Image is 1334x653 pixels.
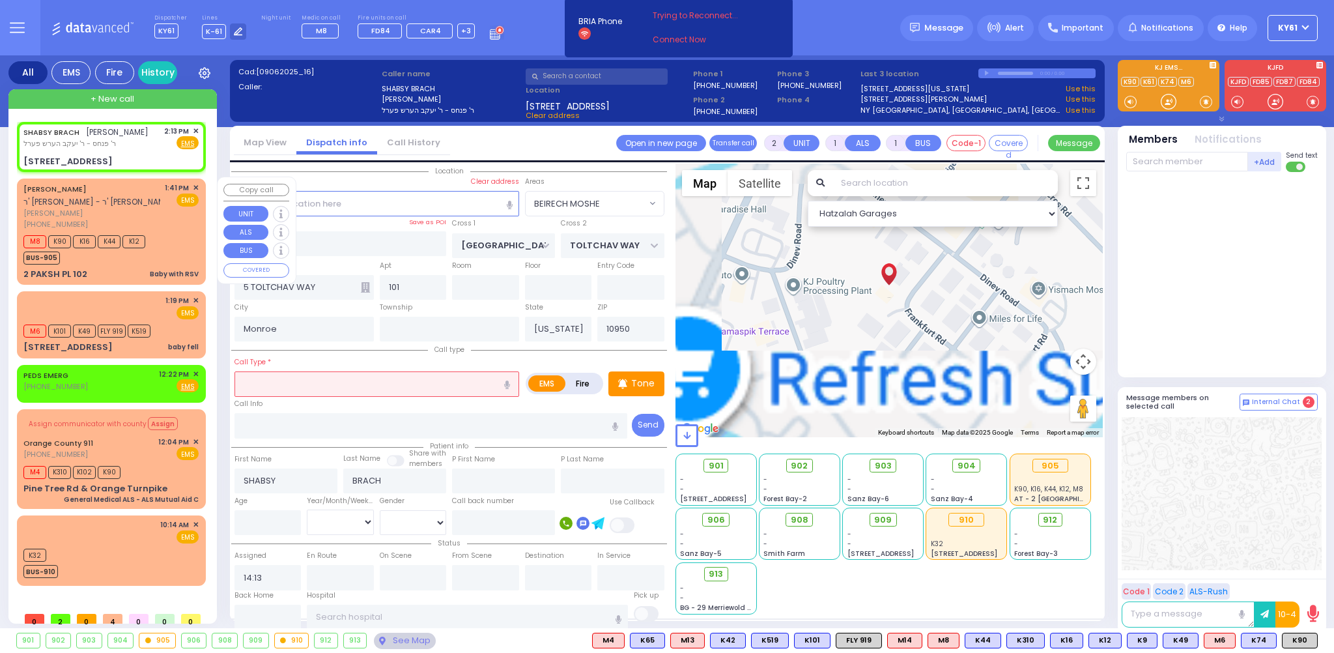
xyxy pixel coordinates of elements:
[64,495,199,504] div: General Medical ALS - ALS Mutual Aid C
[1187,583,1230,600] button: ALS-Rush
[202,24,226,39] span: K-61
[1163,633,1199,648] div: K49
[234,191,519,216] input: Search location here
[177,447,199,460] span: EMS
[48,325,71,338] span: K101
[452,496,514,506] label: Call back number
[777,80,842,90] label: [PHONE_NUMBER]
[1070,396,1096,422] button: Drag Pegman onto the map to open Street View
[525,261,541,271] label: Floor
[528,375,566,392] label: EMS
[751,633,789,648] div: BLS
[1303,396,1314,408] span: 2
[763,529,767,539] span: -
[561,454,604,465] label: P Last Name
[794,633,830,648] div: BLS
[344,633,367,648] div: 913
[23,466,46,479] span: M4
[234,136,296,149] a: Map View
[261,14,291,22] label: Night unit
[128,325,150,338] span: K519
[948,513,984,527] div: 910
[155,614,175,624] span: 0
[168,342,199,352] div: baby fell
[1066,83,1096,94] a: Use this
[693,80,758,90] label: [PHONE_NUMBER]
[51,20,138,36] img: Logo
[680,593,684,603] span: -
[23,565,58,578] span: BUS-910
[302,14,343,22] label: Medic on call
[680,484,684,494] span: -
[223,263,289,278] button: COVERED
[307,496,374,506] div: Year/Month/Week/Day
[181,139,195,149] u: EMS
[371,25,390,36] span: FD84
[616,135,706,151] a: Open in new page
[709,568,723,581] span: 913
[887,633,922,648] div: ALS
[23,219,88,229] span: [PHONE_NUMBER]
[860,94,987,105] a: [STREET_ADDRESS][PERSON_NAME]
[193,295,199,306] span: ✕
[108,633,134,648] div: 904
[670,633,705,648] div: M13
[905,135,941,151] button: BUS
[1275,602,1299,628] button: 10-4
[989,135,1028,151] button: Covered
[98,325,126,338] span: FLY 919
[631,377,655,390] p: Tone
[526,110,580,121] span: Clear address
[23,208,160,219] span: [PERSON_NAME]
[763,474,767,484] span: -
[165,183,189,193] span: 1:41 PM
[193,519,199,530] span: ✕
[1006,633,1045,648] div: BLS
[23,370,68,381] a: PEDS EMERG
[452,454,495,465] label: P First Name
[452,218,475,229] label: Cross 1
[409,448,446,458] small: Share with
[1268,15,1318,41] button: KY61
[1129,132,1178,147] button: Members
[710,633,746,648] div: K42
[763,549,805,559] span: Smith Farm
[428,345,471,355] span: Call type
[23,341,113,354] div: [STREET_ADDRESS]
[1062,22,1103,34] span: Important
[165,296,189,306] span: 1:19 PM
[847,539,851,549] span: -
[610,497,655,508] label: Use Callback
[1243,399,1249,406] img: comment-alt.png
[193,369,199,380] span: ✕
[1286,151,1318,160] span: Send text
[597,261,634,271] label: Entry Code
[343,454,380,464] label: Last Name
[238,81,378,93] label: Caller:
[836,633,882,648] div: FLY 919
[223,206,268,222] button: UNIT
[1230,22,1247,34] span: Help
[526,100,610,110] span: [STREET_ADDRESS]
[23,381,88,392] span: [PHONE_NUMBER]
[887,633,922,648] div: M14
[931,474,935,484] span: -
[680,603,753,613] span: BG - 29 Merriewold S.
[1127,633,1157,648] div: K9
[630,633,665,648] div: K65
[377,136,450,149] a: Call History
[597,302,607,313] label: ZIP
[693,106,758,116] label: [PHONE_NUMBER]
[1273,77,1296,87] a: FD87
[751,633,789,648] div: K519
[860,105,1062,116] a: NY [GEOGRAPHIC_DATA], [GEOGRAPHIC_DATA], [GEOGRAPHIC_DATA]
[832,170,1058,196] input: Search location
[1070,349,1096,375] button: Map camera controls
[177,306,199,319] span: EMS
[946,135,986,151] button: Code-1
[91,93,134,106] span: + New call
[1066,94,1096,105] a: Use this
[693,68,773,80] span: Phone 1
[526,68,668,85] input: Search a contact
[98,235,121,248] span: K44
